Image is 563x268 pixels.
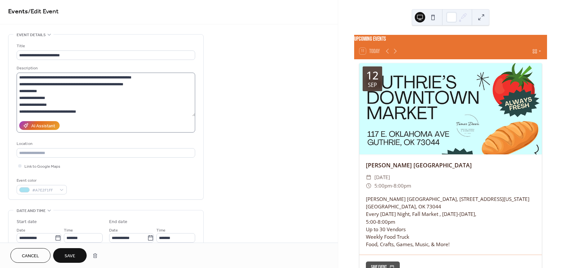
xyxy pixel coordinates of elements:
div: Title [17,43,194,49]
div: Location [17,140,194,147]
span: / Edit Event [28,5,59,18]
div: 12 [366,70,379,81]
div: Sep [368,82,377,88]
span: Cancel [22,253,39,260]
div: ​ [366,182,372,190]
span: Time [156,227,166,234]
span: 8:00pm [394,182,411,190]
div: Event color [17,177,65,184]
span: Link to Google Maps [24,163,60,170]
div: Upcoming events [354,35,547,43]
span: 5:00pm [374,182,392,190]
button: Save [53,248,87,263]
span: Date [17,227,25,234]
span: [DATE] [374,173,390,182]
span: Save [65,253,75,260]
a: Events [8,5,28,18]
div: [PERSON_NAME] [GEOGRAPHIC_DATA] [359,161,542,169]
div: ​ [366,173,372,182]
span: Time [64,227,73,234]
div: Description [17,65,194,72]
span: Date [109,227,118,234]
span: Date and time [17,207,46,214]
div: End date [109,219,127,225]
div: Start date [17,219,37,225]
div: AI Assistant [31,123,55,130]
div: [PERSON_NAME] [GEOGRAPHIC_DATA], [STREET_ADDRESS][US_STATE] [GEOGRAPHIC_DATA], OK 73044 Every [DA... [359,195,542,248]
button: AI Assistant [19,121,60,130]
button: Cancel [10,248,51,263]
span: - [392,182,394,190]
span: Event details [17,32,46,38]
span: #A7E2F1FF [32,187,56,194]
